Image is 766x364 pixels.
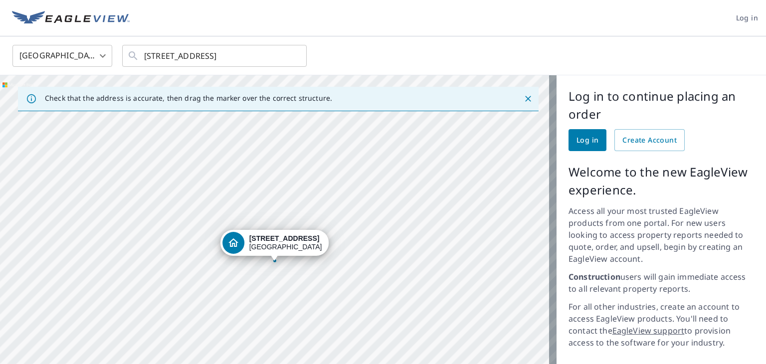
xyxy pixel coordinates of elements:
[614,129,685,151] a: Create Account
[220,230,329,261] div: Dropped pin, building 1, Residential property, 4751 126th Dr N West Palm Beach, FL 33411
[576,134,598,147] span: Log in
[569,271,620,282] strong: Construction
[12,42,112,70] div: [GEOGRAPHIC_DATA]
[622,134,677,147] span: Create Account
[569,271,754,295] p: users will gain immediate access to all relevant property reports.
[736,12,758,24] span: Log in
[249,234,320,242] strong: [STREET_ADDRESS]
[12,11,130,26] img: EV Logo
[569,205,754,265] p: Access all your most trusted EagleView products from one portal. For new users looking to access ...
[45,94,332,103] p: Check that the address is accurate, then drag the marker over the correct structure.
[569,87,754,123] p: Log in to continue placing an order
[569,129,606,151] a: Log in
[522,92,535,105] button: Close
[569,163,754,199] p: Welcome to the new EagleView experience.
[249,234,322,251] div: [GEOGRAPHIC_DATA]
[569,301,754,349] p: For all other industries, create an account to access EagleView products. You'll need to contact ...
[144,42,286,70] input: Search by address or latitude-longitude
[612,325,685,336] a: EagleView support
